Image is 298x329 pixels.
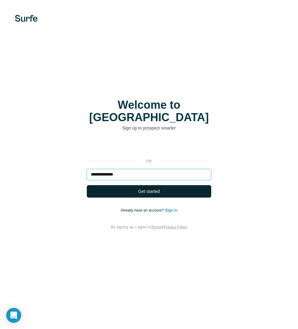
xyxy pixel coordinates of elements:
p: Sign up to prospect smarter [87,125,211,131]
img: Surfe's logo [15,15,38,22]
a: Privacy Policy [164,225,187,229]
iframe: Knap til Log ind med Google [84,140,214,154]
p: or [139,158,159,164]
button: Get started [87,185,211,198]
span: Already have an account? [121,208,165,212]
div: Open Intercom Messenger [6,308,21,323]
h1: Welcome to [GEOGRAPHIC_DATA] [87,99,211,124]
a: Terms [151,225,161,229]
span: By signing up, I agree to & [111,225,187,229]
span: Get started [138,188,160,194]
a: Sign in [165,208,177,212]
